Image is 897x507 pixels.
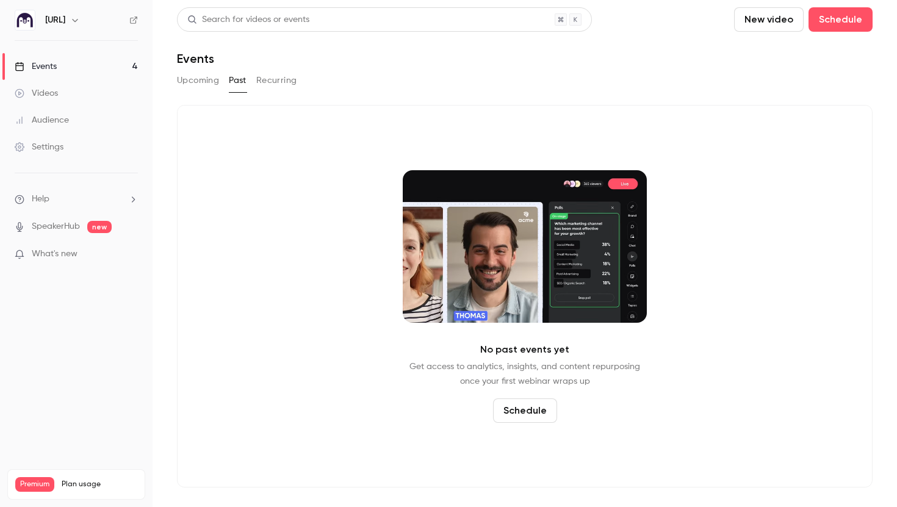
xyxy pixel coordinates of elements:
[15,114,69,126] div: Audience
[32,248,77,261] span: What's new
[62,480,137,489] span: Plan usage
[177,71,219,90] button: Upcoming
[493,398,557,423] button: Schedule
[187,13,309,26] div: Search for videos or events
[15,60,57,73] div: Events
[409,359,640,389] p: Get access to analytics, insights, and content repurposing once your first webinar wraps up
[15,10,35,30] img: Ed.ai
[32,193,49,206] span: Help
[256,71,297,90] button: Recurring
[15,141,63,153] div: Settings
[809,7,873,32] button: Schedule
[45,14,65,26] h6: [URL]
[15,193,138,206] li: help-dropdown-opener
[480,342,569,357] p: No past events yet
[734,7,804,32] button: New video
[229,71,247,90] button: Past
[32,220,80,233] a: SpeakerHub
[87,221,112,233] span: new
[15,87,58,99] div: Videos
[177,51,214,66] h1: Events
[15,477,54,492] span: Premium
